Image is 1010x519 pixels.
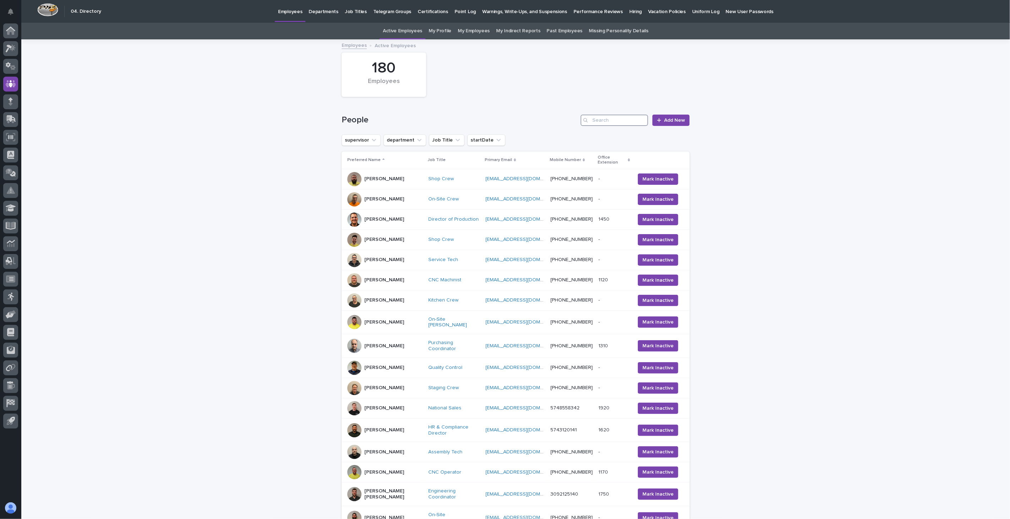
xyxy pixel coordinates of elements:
[342,169,690,189] tr: [PERSON_NAME]Shop Crew [EMAIL_ADDRESS][DOMAIN_NAME] [PHONE_NUMBER]-- Mark Inactive
[598,383,601,391] p: -
[550,427,577,432] a: 5743120141
[642,256,674,264] span: Mark Inactive
[485,320,566,325] a: [EMAIL_ADDRESS][DOMAIN_NAME]
[638,446,678,458] button: Mark Inactive
[638,425,678,436] button: Mark Inactive
[342,358,690,378] tr: [PERSON_NAME]Quality Control [EMAIL_ADDRESS][DOMAIN_NAME] [PHONE_NUMBER]-- Mark Inactive
[598,404,611,411] p: 1920
[642,342,674,349] span: Mark Inactive
[428,424,480,436] a: HR & Compliance Director
[550,470,593,475] a: [PHONE_NUMBER]
[550,176,593,181] a: [PHONE_NUMBER]
[364,427,404,433] p: [PERSON_NAME]
[652,115,690,126] a: Add New
[428,469,461,475] a: CNC Operator
[428,297,458,303] a: Kitchen Crew
[485,470,566,475] a: [EMAIL_ADDRESS][DOMAIN_NAME]
[598,448,601,455] p: -
[342,310,690,334] tr: [PERSON_NAME]On-Site [PERSON_NAME] [EMAIL_ADDRESS][DOMAIN_NAME] [PHONE_NUMBER]-- Mark Inactive
[428,277,461,283] a: CNC Machinist
[598,342,609,349] p: 1310
[342,115,578,125] h1: People
[598,215,611,222] p: 1450
[638,275,678,286] button: Mark Inactive
[342,482,690,506] tr: [PERSON_NAME] [PERSON_NAME]Engineering Coordinator [EMAIL_ADDRESS][DOMAIN_NAME] 30921251401750175...
[485,385,566,390] a: [EMAIL_ADDRESS][DOMAIN_NAME]
[485,427,566,432] a: [EMAIL_ADDRESS][DOMAIN_NAME]
[642,405,674,412] span: Mark Inactive
[429,23,451,39] a: My Profile
[384,134,426,146] button: department
[342,462,690,482] tr: [PERSON_NAME]CNC Operator [EMAIL_ADDRESS][DOMAIN_NAME] [PHONE_NUMBER]11701170 Mark Inactive
[485,492,566,497] a: [EMAIL_ADDRESS][DOMAIN_NAME]
[342,418,690,442] tr: [PERSON_NAME]HR & Compliance Director [EMAIL_ADDRESS][DOMAIN_NAME] 574312014116201620 Mark Inactive
[429,134,465,146] button: Job Title
[428,156,446,164] p: Job Title
[485,176,566,181] a: [EMAIL_ADDRESS][DOMAIN_NAME]
[598,154,626,167] p: Office Extension
[550,365,593,370] a: [PHONE_NUMBER]
[364,216,404,222] p: [PERSON_NAME]
[550,156,581,164] p: Mobile Number
[550,257,593,262] a: [PHONE_NUMBER]
[383,23,422,39] a: Active Employees
[485,197,566,201] a: [EMAIL_ADDRESS][DOMAIN_NAME]
[342,334,690,358] tr: [PERSON_NAME]Purchasing Coordinator [EMAIL_ADDRESS][DOMAIN_NAME] [PHONE_NUMBER]13101310 Mark Inac...
[598,235,601,243] p: -
[364,196,404,202] p: [PERSON_NAME]
[642,385,674,392] span: Mark Inactive
[428,176,454,182] a: Shop Crew
[550,385,593,390] a: [PHONE_NUMBER]
[3,501,18,515] button: users-avatar
[458,23,490,39] a: My Employees
[598,296,601,303] p: -
[598,318,601,325] p: -
[638,382,678,394] button: Mark Inactive
[550,237,593,242] a: [PHONE_NUMBER]
[550,405,580,410] a: 5748558342
[342,378,690,398] tr: [PERSON_NAME]Staging Crew [EMAIL_ADDRESS][DOMAIN_NAME] [PHONE_NUMBER]-- Mark Inactive
[428,216,479,222] a: Director of Production
[342,209,690,230] tr: [PERSON_NAME]Director of Production [EMAIL_ADDRESS][DOMAIN_NAME] [PHONE_NUMBER]14501450 Mark Inac...
[642,216,674,223] span: Mark Inactive
[485,156,512,164] p: Primary Email
[364,257,404,263] p: [PERSON_NAME]
[642,364,674,371] span: Mark Inactive
[485,298,566,303] a: [EMAIL_ADDRESS][DOMAIN_NAME]
[550,217,593,222] a: [PHONE_NUMBER]
[428,385,459,391] a: Staging Crew
[581,115,648,126] input: Search
[467,134,505,146] button: startDate
[485,217,566,222] a: [EMAIL_ADDRESS][DOMAIN_NAME]
[364,385,404,391] p: [PERSON_NAME]
[342,398,690,418] tr: [PERSON_NAME]National Sales [EMAIL_ADDRESS][DOMAIN_NAME] 574855834219201920 Mark Inactive
[364,365,404,371] p: [PERSON_NAME]
[638,173,678,185] button: Mark Inactive
[428,449,462,455] a: Assembly Tech
[428,340,480,352] a: Purchasing Coordinator
[364,488,423,500] p: [PERSON_NAME] [PERSON_NAME]
[638,488,678,500] button: Mark Inactive
[428,365,462,371] a: Quality Control
[550,343,593,348] a: [PHONE_NUMBER]
[550,449,593,454] a: [PHONE_NUMBER]
[638,362,678,374] button: Mark Inactive
[364,343,404,349] p: [PERSON_NAME]
[642,491,674,498] span: Mark Inactive
[485,237,566,242] a: [EMAIL_ADDRESS][DOMAIN_NAME]
[364,297,404,303] p: [PERSON_NAME]
[638,403,678,414] button: Mark Inactive
[485,277,566,282] a: [EMAIL_ADDRESS][DOMAIN_NAME]
[9,9,18,20] div: Notifications
[364,449,404,455] p: [PERSON_NAME]
[375,41,416,49] p: Active Employees
[642,469,674,476] span: Mark Inactive
[638,466,678,478] button: Mark Inactive
[342,189,690,209] tr: [PERSON_NAME]On-Site Crew [EMAIL_ADDRESS][DOMAIN_NAME] [PHONE_NUMBER]-- Mark Inactive
[364,277,404,283] p: [PERSON_NAME]
[428,316,480,328] a: On-Site [PERSON_NAME]
[550,197,593,201] a: [PHONE_NUMBER]
[642,319,674,326] span: Mark Inactive
[642,236,674,243] span: Mark Inactive
[496,23,540,39] a: My Indirect Reports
